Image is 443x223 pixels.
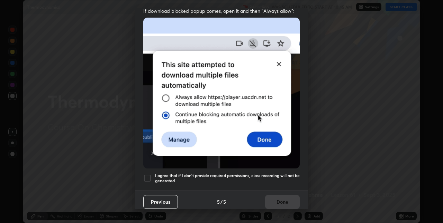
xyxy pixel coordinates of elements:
h4: 5 [217,198,220,205]
h4: 5 [223,198,226,205]
span: If download blocked popup comes, open it and then "Always allow": [143,8,300,14]
img: downloads-permission-blocked.gif [143,18,300,168]
button: Previous [143,195,178,209]
h5: I agree that if I don't provide required permissions, class recording will not be generated [155,173,300,184]
h4: / [220,198,223,205]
